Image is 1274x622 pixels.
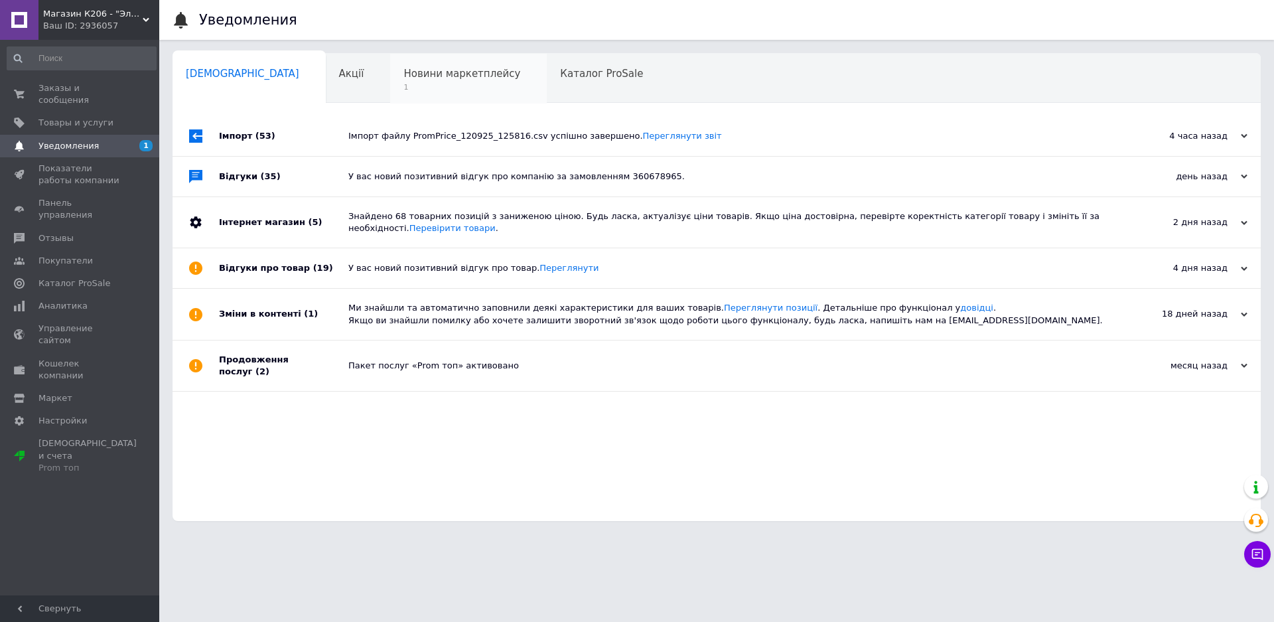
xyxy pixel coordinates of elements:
span: Кошелек компании [38,358,123,382]
a: довідці [960,303,993,313]
span: Уведомления [38,140,99,152]
a: Переглянути [539,263,599,273]
span: Каталог ProSale [38,277,110,289]
span: Каталог ProSale [560,68,643,80]
div: Ми знайшли та автоматично заповнили деякі характеристики для ваших товарів. . Детальніше про функ... [348,302,1115,326]
div: Відгуки [219,157,348,196]
h1: Уведомления [199,12,297,28]
span: (1) [304,309,318,319]
div: 2 дня назад [1115,216,1247,228]
span: Товары и услуги [38,117,113,129]
span: (53) [255,131,275,141]
span: (35) [261,171,281,181]
span: Акції [339,68,364,80]
div: Відгуки про товар [219,248,348,288]
span: Отзывы [38,232,74,244]
div: 18 дней назад [1115,308,1247,320]
button: Чат с покупателем [1244,541,1271,568]
div: 4 дня назад [1115,262,1247,274]
div: Зміни в контенті [219,289,348,339]
a: Переглянути звіт [643,131,722,141]
div: Знайдено 68 товарних позицій з заниженою ціною. Будь ласка, актуалізує ціни товарів. Якщо ціна до... [348,210,1115,234]
span: Покупатели [38,255,93,267]
div: У вас новий позитивний відгук про компанію за замовленням 360678965. [348,171,1115,183]
span: [DEMOGRAPHIC_DATA] и счета [38,437,137,474]
span: (19) [313,263,333,273]
div: Імпорт файлу PromPrice_120925_125816.csv успішно завершено. [348,130,1115,142]
div: день назад [1115,171,1247,183]
a: Перевірити товари [409,223,496,233]
div: У вас новий позитивний відгук про товар. [348,262,1115,274]
span: 1 [139,140,153,151]
a: Переглянути позиції [724,303,817,313]
div: Ваш ID: 2936057 [43,20,159,32]
span: Заказы и сообщения [38,82,123,106]
div: Імпорт [219,116,348,156]
input: Поиск [7,46,157,70]
span: (2) [255,366,269,376]
span: Управление сайтом [38,323,123,347]
span: Показатели работы компании [38,163,123,187]
div: Інтернет магазин [219,197,348,248]
div: Prom топ [38,462,137,474]
span: Панель управления [38,197,123,221]
span: 1 [403,82,520,92]
span: Новини маркетплейсу [403,68,520,80]
div: Продовження послуг [219,341,348,391]
span: Маркет [38,392,72,404]
span: [DEMOGRAPHIC_DATA] [186,68,299,80]
div: Пакет послуг «Prom топ» активовано [348,360,1115,372]
div: месяц назад [1115,360,1247,372]
span: Настройки [38,415,87,427]
span: Аналитика [38,300,88,312]
span: (5) [308,217,322,227]
span: Магазин К206 - "Электронные компоненты" [43,8,143,20]
div: 4 часа назад [1115,130,1247,142]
